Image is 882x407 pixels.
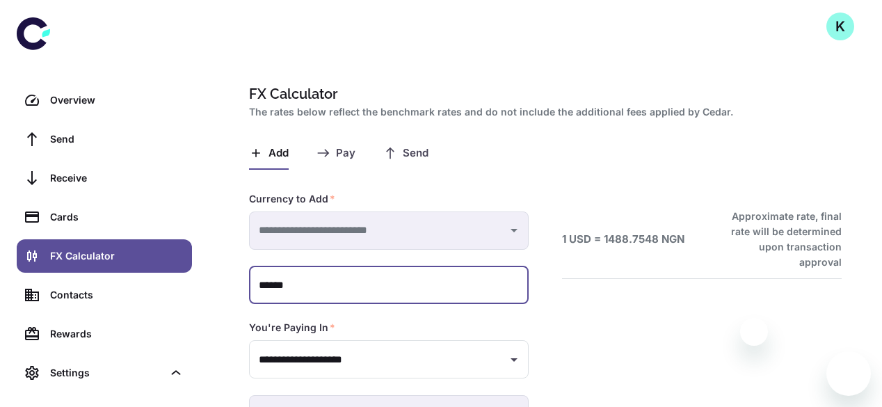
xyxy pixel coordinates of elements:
[50,170,184,186] div: Receive
[826,13,854,40] button: K
[17,122,192,156] a: Send
[50,131,184,147] div: Send
[268,147,289,160] span: Add
[50,287,184,303] div: Contacts
[50,248,184,264] div: FX Calculator
[50,93,184,108] div: Overview
[17,239,192,273] a: FX Calculator
[249,104,836,120] h2: The rates below reflect the benchmark rates and do not include the additional fees applied by Cedar.
[17,83,192,117] a: Overview
[716,209,842,270] h6: Approximate rate, final rate will be determined upon transaction approval
[740,318,768,346] iframe: Close message
[17,317,192,351] a: Rewards
[50,209,184,225] div: Cards
[249,321,335,335] label: You're Paying In
[17,356,192,390] div: Settings
[249,192,335,206] label: Currency to Add
[50,365,163,381] div: Settings
[17,161,192,195] a: Receive
[336,147,355,160] span: Pay
[17,200,192,234] a: Cards
[562,232,684,248] h6: 1 USD = 1488.7548 NGN
[826,351,871,396] iframe: Button to launch messaging window
[17,278,192,312] a: Contacts
[50,326,184,342] div: Rewards
[504,350,524,369] button: Open
[249,83,836,104] h1: FX Calculator
[403,147,428,160] span: Send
